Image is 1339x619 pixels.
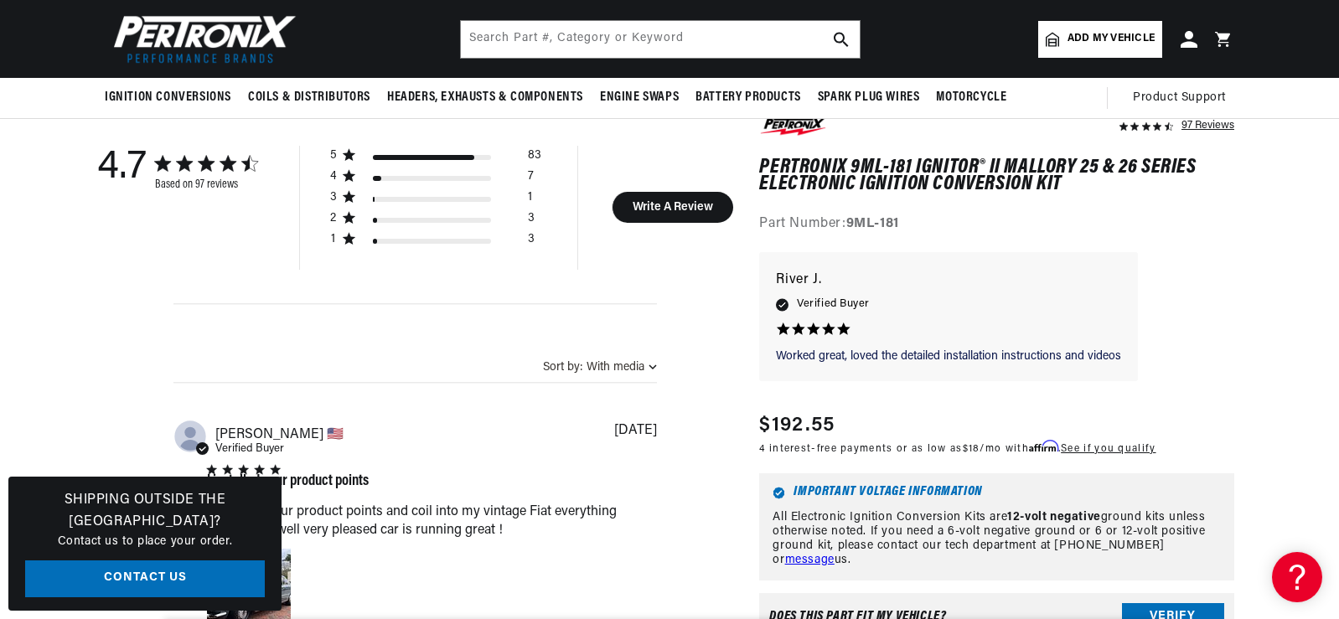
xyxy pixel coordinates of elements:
[155,178,257,191] div: Based on 97 reviews
[818,89,920,106] span: Spark Plug Wires
[963,444,980,454] span: $18
[846,217,899,230] strong: 9ML-181
[528,169,534,190] div: 7
[1181,115,1234,135] div: 97 Reviews
[461,21,860,58] input: Search Part #, Category or Keyword
[215,426,344,441] span: Stephen M.
[823,21,860,58] button: search button
[809,78,928,117] summary: Spark Plug Wires
[329,169,541,190] div: 4 star by 7 reviews
[759,410,835,441] span: $192.55
[587,361,644,374] div: With media
[387,89,583,106] span: Headers, Exhausts & Components
[776,348,1121,365] p: Worked great, loved the detailed installation instructions and videos
[97,146,147,191] div: 4.7
[612,192,733,223] button: Write A Review
[785,554,835,566] a: message
[329,190,337,205] div: 3
[25,560,265,598] a: Contact Us
[329,190,541,211] div: 3 star by 1 reviews
[379,78,592,117] summary: Headers, Exhausts & Components
[329,169,337,184] div: 4
[687,78,809,117] summary: Battery Products
[773,511,1221,567] p: All Electronic Ignition Conversion Kits are ground kits unless otherwise noted. If you need a 6-v...
[600,89,679,106] span: Engine Swaps
[105,78,240,117] summary: Ignition Conversions
[215,443,284,454] span: Verified Buyer
[759,441,1155,457] p: 4 interest-free payments or as low as /mo with .
[329,232,337,247] div: 1
[528,232,535,253] div: 3
[759,159,1234,193] h1: PerTronix 9ML-181 Ignitor® II Mallory 25 & 26 Series Electronic Ignition Conversion Kit
[543,361,582,374] span: Sort by:
[105,89,231,106] span: Ignition Conversions
[329,211,337,226] div: 2
[797,295,869,313] span: Verified Buyer
[528,211,535,232] div: 3
[329,148,541,169] div: 5 star by 83 reviews
[592,78,687,117] summary: Engine Swaps
[1133,78,1234,118] summary: Product Support
[528,148,541,169] div: 83
[207,465,369,474] div: 5 star rating out of 5 stars
[759,214,1234,235] div: Part Number:
[1007,511,1101,524] strong: 12-volt negative
[1038,21,1162,58] a: Add my vehicle
[207,474,369,489] div: I installed your product points
[1133,89,1226,107] span: Product Support
[105,10,297,68] img: Pertronix
[329,148,337,163] div: 5
[773,487,1221,499] h6: Important Voltage Information
[248,89,370,106] span: Coils & Distributors
[329,232,541,253] div: 1 star by 3 reviews
[543,361,657,374] button: Sort by:With media
[928,78,1015,117] summary: Motorcycle
[614,424,657,437] div: [DATE]
[1029,440,1058,452] span: Affirm
[25,490,265,533] h3: Shipping Outside the [GEOGRAPHIC_DATA]?
[25,533,265,551] p: Contact us to place your order.
[1068,31,1155,47] span: Add my vehicle
[329,211,541,232] div: 2 star by 3 reviews
[528,190,532,211] div: 1
[1061,444,1155,454] a: See if you qualify - Learn more about Affirm Financing (opens in modal)
[240,78,379,117] summary: Coils & Distributors
[936,89,1006,106] span: Motorcycle
[776,269,1121,292] p: River J.
[695,89,801,106] span: Battery Products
